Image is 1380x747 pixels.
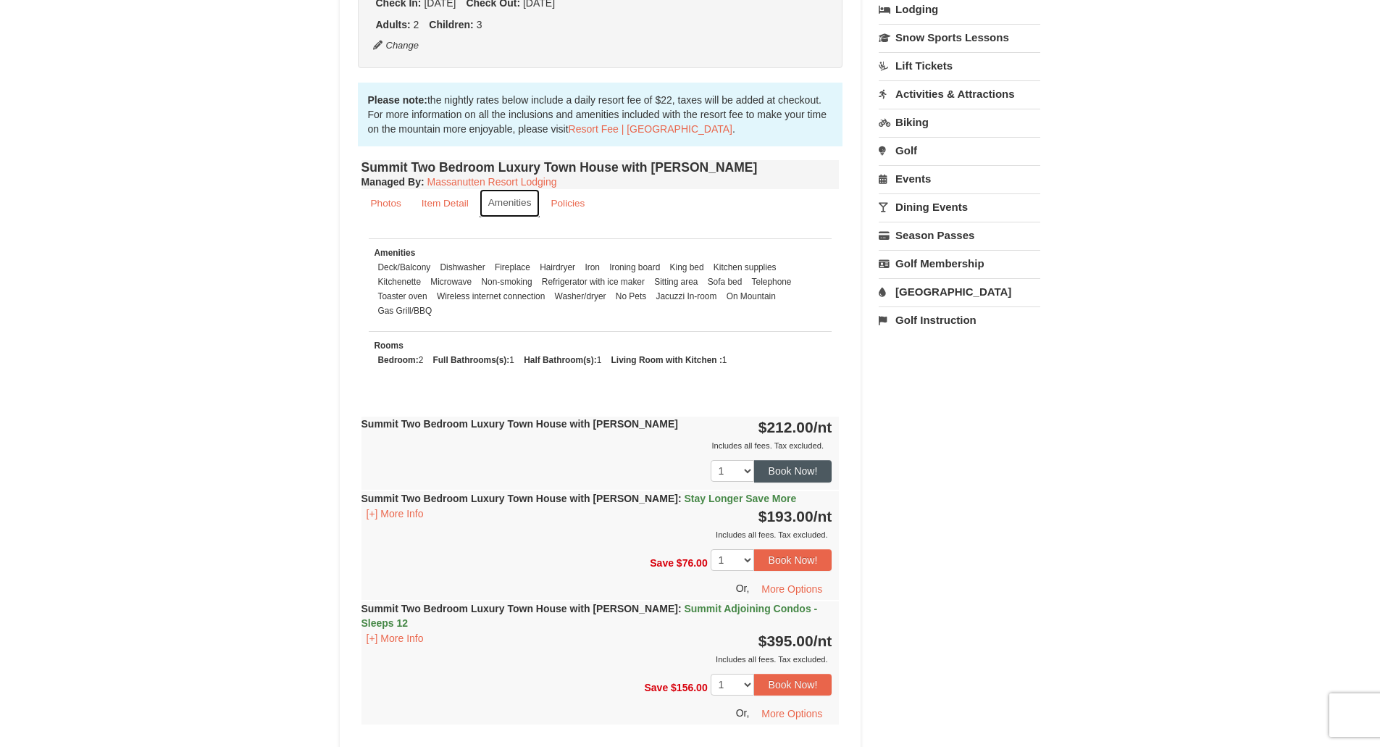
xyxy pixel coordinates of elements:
[651,275,701,289] li: Sitting area
[879,24,1040,51] a: Snow Sports Lessons
[608,353,731,367] li: 1
[814,633,832,649] span: /nt
[437,260,489,275] li: Dishwasher
[361,527,832,542] div: Includes all fees. Tax excluded.
[361,603,818,629] strong: Summit Two Bedroom Luxury Town House with [PERSON_NAME]
[422,198,469,209] small: Item Detail
[361,438,832,453] div: Includes all fees. Tax excluded.
[541,189,594,217] a: Policies
[361,506,429,522] button: [+] More Info
[704,275,746,289] li: Sofa bed
[650,556,674,568] span: Save
[520,353,605,367] li: 1
[748,275,795,289] li: Telephone
[491,260,534,275] li: Fireplace
[758,419,832,435] strong: $212.00
[524,355,596,365] strong: Half Bathroom(s):
[879,80,1040,107] a: Activities & Attractions
[758,508,814,525] span: $193.00
[606,260,664,275] li: Ironing board
[538,275,648,289] li: Refrigerator with ice maker
[678,493,682,504] span: :
[581,260,603,275] li: Iron
[361,176,421,188] span: Managed By
[361,652,832,667] div: Includes all fees. Tax excluded.
[723,289,779,304] li: On Mountain
[375,260,435,275] li: Deck/Balcony
[361,630,429,646] button: [+] More Info
[375,275,425,289] li: Kitchenette
[879,250,1040,277] a: Golf Membership
[569,123,732,135] a: Resort Fee | [GEOGRAPHIC_DATA]
[361,603,818,629] span: Summit Adjoining Condos - Sleeps 12
[736,707,750,719] span: Or,
[375,353,427,367] li: 2
[429,19,473,30] strong: Children:
[752,703,832,725] button: More Options
[412,189,478,217] a: Item Detail
[477,19,482,30] span: 3
[879,52,1040,79] a: Lift Tickets
[879,165,1040,192] a: Events
[361,160,840,175] h4: Summit Two Bedroom Luxury Town House with [PERSON_NAME]
[684,493,796,504] span: Stay Longer Save More
[678,603,682,614] span: :
[879,306,1040,333] a: Golf Instruction
[536,260,579,275] li: Hairdryer
[376,19,411,30] strong: Adults:
[652,289,720,304] li: Jacuzzi In-room
[372,38,420,54] button: Change
[879,222,1040,249] a: Season Passes
[814,419,832,435] span: /nt
[433,289,548,304] li: Wireless internet connection
[671,682,708,693] span: $156.00
[427,275,475,289] li: Microwave
[814,508,832,525] span: /nt
[477,275,535,289] li: Non-smoking
[710,260,780,275] li: Kitchen supplies
[375,304,436,318] li: Gas Grill/BBQ
[612,289,650,304] li: No Pets
[480,189,540,217] a: Amenities
[488,197,532,208] small: Amenities
[754,674,832,696] button: Book Now!
[736,583,750,594] span: Or,
[754,460,832,482] button: Book Now!
[375,341,403,351] small: Rooms
[758,633,814,649] span: $395.00
[433,355,510,365] strong: Full Bathrooms(s):
[879,278,1040,305] a: [GEOGRAPHIC_DATA]
[879,109,1040,135] a: Biking
[378,355,419,365] strong: Bedroom:
[677,556,708,568] span: $76.00
[551,289,610,304] li: Washer/dryer
[361,189,411,217] a: Photos
[368,94,427,106] strong: Please note:
[430,353,518,367] li: 1
[375,289,431,304] li: Toaster oven
[361,493,797,504] strong: Summit Two Bedroom Luxury Town House with [PERSON_NAME]
[414,19,419,30] span: 2
[375,248,416,258] small: Amenities
[551,198,585,209] small: Policies
[361,418,678,430] strong: Summit Two Bedroom Luxury Town House with [PERSON_NAME]
[427,176,557,188] a: Massanutten Resort Lodging
[644,682,668,693] span: Save
[752,578,832,600] button: More Options
[666,260,708,275] li: King bed
[879,193,1040,220] a: Dining Events
[611,355,722,365] strong: Living Room with Kitchen :
[361,176,425,188] strong: :
[879,137,1040,164] a: Golf
[754,549,832,571] button: Book Now!
[371,198,401,209] small: Photos
[358,83,843,146] div: the nightly rates below include a daily resort fee of $22, taxes will be added at checkout. For m...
